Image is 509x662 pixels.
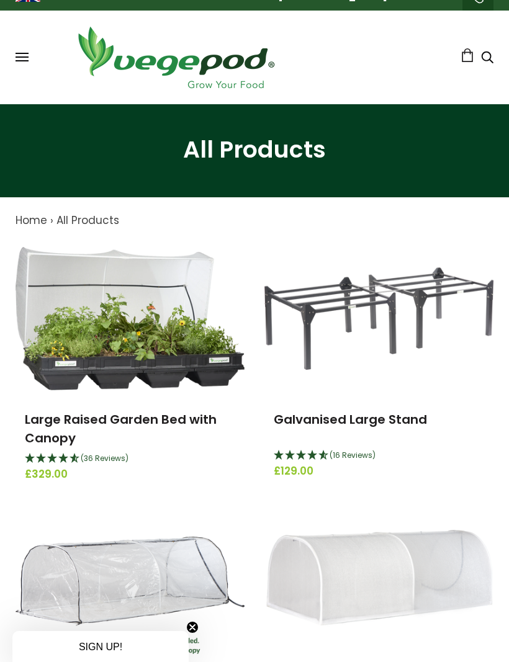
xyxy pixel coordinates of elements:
img: Replacement VegeCover Kit – Large (includes poles, connectors, hinge clips, misters and mesh cover) [264,530,493,661]
div: SIGN UP!Close teaser [12,631,189,662]
a: Galvanised Large Stand [274,411,427,428]
a: Search [481,52,493,65]
span: › [50,213,53,228]
span: SIGN UP! [79,642,122,652]
img: Large Raised Garden Bed with Canopy [16,247,245,390]
nav: breadcrumbs [16,213,493,229]
span: (16 Reviews) [330,450,376,460]
a: All Products [56,213,119,228]
button: Close teaser [186,621,199,633]
img: Vegepod [67,23,284,92]
span: £129.00 [274,463,484,480]
img: Large PolyTunnel Cover [16,537,245,655]
div: 4.67 Stars - 36 Reviews [25,451,235,467]
a: Home [16,213,47,228]
div: 4.63 Stars - 16 Reviews [274,448,484,464]
span: (36 Reviews) [81,453,128,463]
h1: All Products [16,135,493,163]
a: Large Raised Garden Bed with Canopy [25,411,217,447]
img: Galvanised Large Stand [264,267,493,370]
span: £329.00 [25,467,235,483]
